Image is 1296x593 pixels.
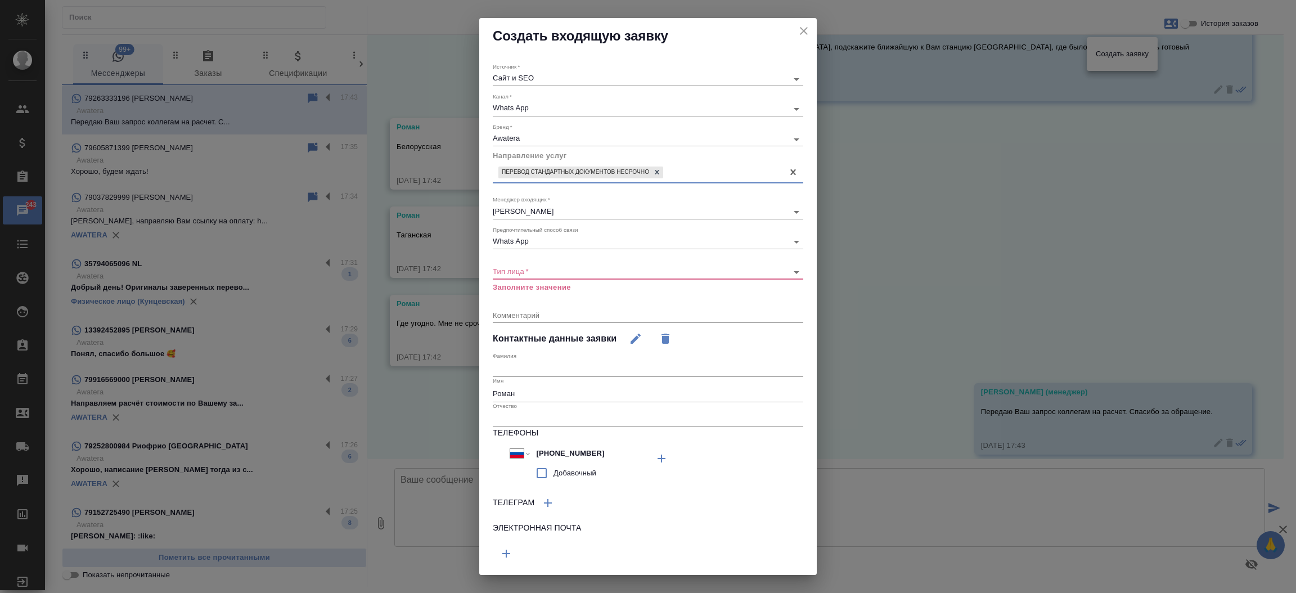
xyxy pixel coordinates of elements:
[534,489,561,516] button: Добавить
[648,445,675,472] button: Добавить
[493,227,578,232] label: Предпочтительный способ связи
[493,378,503,384] label: Имя
[493,332,616,345] h4: Контактные данные заявки
[498,167,651,178] div: Перевод стандартных документов несрочно
[493,427,803,439] h6: Телефоны
[553,468,596,479] span: Добавочный
[493,540,520,567] button: Добавить
[652,325,679,352] button: Удалить
[795,23,812,39] button: close
[532,445,631,461] input: ✎ Введи что-нибудь
[493,124,512,129] label: Бренд
[493,282,803,293] p: Заполните значение
[493,134,803,142] div: Awatera
[493,64,520,70] label: Источник
[493,94,512,100] label: Канал
[622,325,649,352] button: Редактировать
[493,353,516,358] label: Фамилия
[493,197,550,203] label: Менеджер входящих
[493,237,803,245] div: Whats App
[493,27,803,45] h2: Создать входящую заявку
[493,74,803,82] div: Сайт и SEO
[493,497,534,509] h6: Телеграм
[493,403,517,408] label: Отчество
[493,522,803,534] h6: Электронная почта
[493,104,803,112] div: Whats App
[789,204,804,220] button: Open
[493,151,567,160] span: Направление услуг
